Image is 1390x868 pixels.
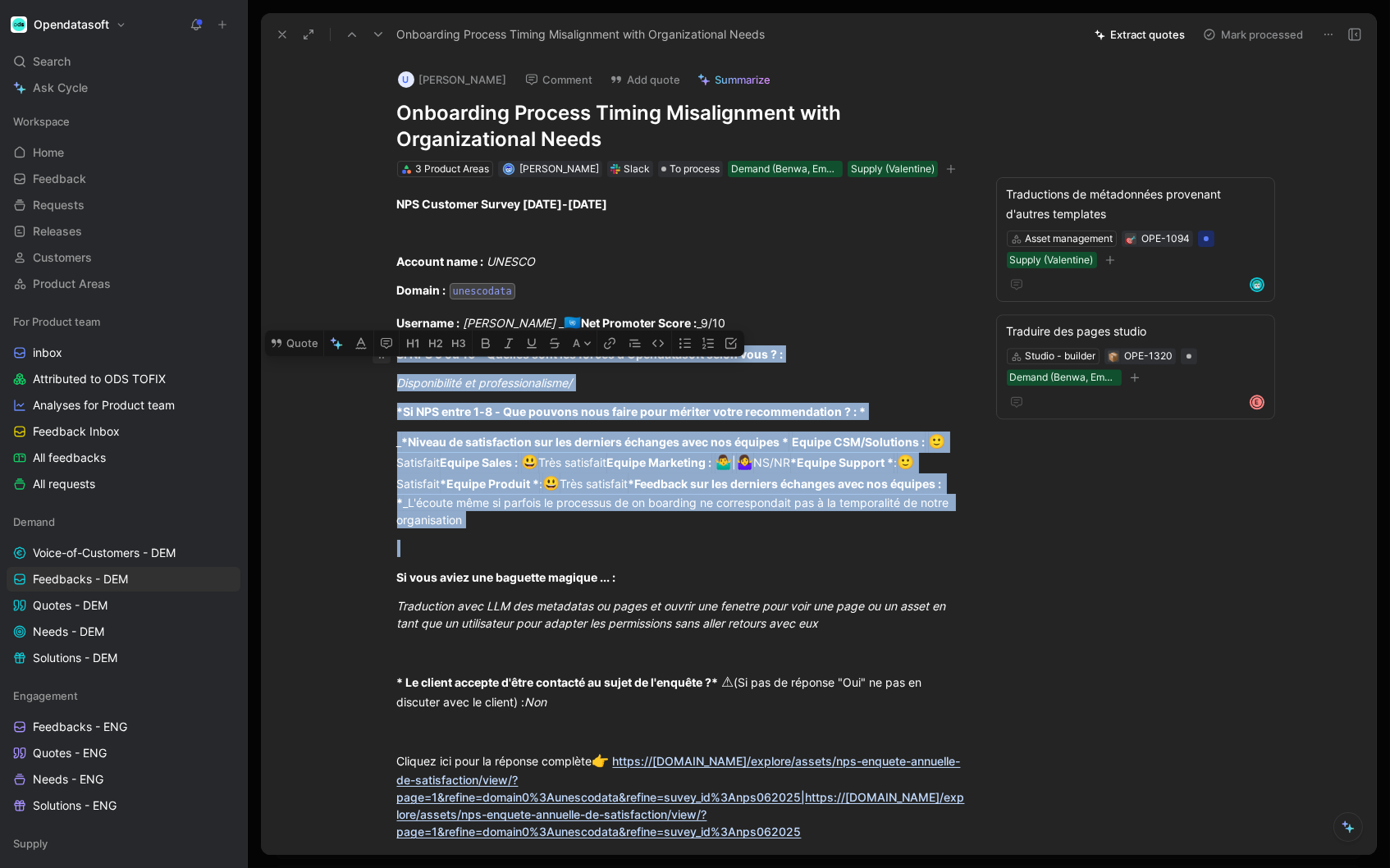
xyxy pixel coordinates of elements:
[13,835,48,852] span: Supply
[525,695,547,709] em: Non
[7,567,240,592] a: Feedbacks - DEM
[592,752,610,769] span: 👉
[397,347,784,361] strong: Si NPS 9 ou 10 - Quelles sont les forces d’Opendatasoft selon vous ? :
[519,162,599,175] span: [PERSON_NAME]
[397,197,608,211] strong: NPS Customer Survey [DATE]-[DATE]
[658,161,723,177] div: To process
[33,423,120,440] span: Feedback Inbox
[518,68,601,91] button: Comment
[33,276,111,292] span: Product Areas
[397,432,965,529] div: Satisfait Très satisfait | NS/NR : Satisfait : Très satisfait _L'écoute même si parfois le proces...
[929,433,946,450] span: 🙂
[7,245,240,270] a: Customers
[7,219,240,244] a: Releases
[7,619,240,644] a: Needs - DEM
[1141,231,1190,247] div: OPE-1094
[7,715,240,739] a: Feedbacks - ENG
[737,454,754,470] span: 🤷‍♀
[7,793,240,818] a: Solutions - ENG
[33,476,95,492] span: All requests
[7,272,240,296] a: Product Areas
[1087,23,1192,46] button: Extract quotes
[7,49,240,74] div: Search
[33,197,85,213] span: Requests
[7,13,130,36] button: OpendatasoftOpendatasoft
[1010,370,1118,386] div: Demand (Benwa, Emeline)
[33,624,104,640] span: Needs - DEM
[397,477,944,510] strong: *Feedback sur les derniers échanges avec nos équipes : *
[13,688,78,704] span: Engagement
[1126,235,1136,244] img: 🎯
[7,472,240,496] a: All requests
[397,313,965,334] div: _9/10
[397,100,965,153] h1: Onboarding Process Timing Misalignment with Organizational Needs
[415,161,489,177] div: 3 Product Areas
[33,571,128,587] span: Feedbacks - DEM
[793,435,926,449] strong: Equipe CSM/Solutions :
[543,475,560,491] span: 😃
[13,514,55,530] span: Demand
[397,672,965,710] div: (Si pas de réponse "Oui" ne pas en discuter avec le client) :
[33,597,107,614] span: Quotes - DEM
[402,435,789,449] strong: *Niveau de satisfaction sur les derniers échanges avec nos équipes *
[487,254,536,268] em: UNESCO
[11,16,27,33] img: Opendatasoft
[33,797,117,814] span: Solutions - ENG
[7,309,240,496] div: For Product teaminboxAttributed to ODS TOFIXAnalyses for Product teamFeedback InboxAll feedbacksA...
[716,72,771,87] span: Summarize
[7,393,240,418] a: Analyses for Product team
[397,570,616,584] strong: Si vous aviez une baguette magique ... :
[33,397,175,413] span: Analyses for Product team
[505,165,514,174] img: avatar
[7,445,240,470] a: All feedbacks
[7,419,240,444] a: Feedback Inbox
[397,376,573,390] em: Disponibilité et professionalisme/
[33,719,127,735] span: Feedbacks - ENG
[1010,252,1094,268] div: Supply (Valentine)
[7,193,240,217] a: Requests
[33,545,176,561] span: Voice-of-Customers - DEM
[397,316,460,330] strong: Username :
[33,345,62,361] span: inbox
[7,167,240,191] a: Feedback
[1196,23,1310,46] button: Mark processed
[396,25,765,44] span: Onboarding Process Timing Misalignment with Organizational Needs
[441,455,519,469] strong: Equipe Sales :
[7,367,240,391] a: Attributed to ODS TOFIX
[7,683,240,708] div: Engagement
[7,75,240,100] a: Ask Cycle
[397,599,949,630] em: Traduction avec LLM des metadatas ou pages et ouvrir une fenetre pour voir une page ou un asset e...
[34,17,109,32] h1: Opendatasoft
[1251,397,1263,409] div: E
[33,771,103,788] span: Needs - ENG
[7,109,240,134] div: Workspace
[441,477,540,491] strong: *Equipe Produit *
[7,541,240,565] a: Voice-of-Customers - DEM
[33,650,117,666] span: Solutions - DEM
[7,683,240,818] div: EngagementFeedbacks - ENGQuotes - ENGNeeds - ENGSolutions - ENG
[7,646,240,670] a: Solutions - DEM
[582,316,697,330] strong: Net Promoter Score :
[1007,185,1264,224] div: Traductions de métadonnées provenant d'autres templates
[690,68,779,91] button: Summarize
[391,67,514,92] button: U[PERSON_NAME]
[716,454,733,470] span: 🤷‍♂
[464,316,565,330] em: [PERSON_NAME] _
[1108,351,1119,363] button: 📦
[7,140,240,165] a: Home
[7,741,240,765] a: Quotes - ENG
[1007,322,1264,342] div: Traduire des pages studio
[624,161,650,177] div: Slack
[722,674,734,690] span: ⚠
[1125,233,1136,244] button: 🎯
[33,144,64,161] span: Home
[851,161,935,177] div: Supply (Valentine)
[33,171,86,187] span: Feedback
[13,113,70,130] span: Workspace
[450,283,515,299] code: unescodata
[397,254,484,268] strong: Account name :
[397,675,719,689] strong: * Le client accepte d'être contacté au sujet de l'enquête ?*
[1025,231,1113,247] div: Asset management
[33,745,107,761] span: Quotes - ENG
